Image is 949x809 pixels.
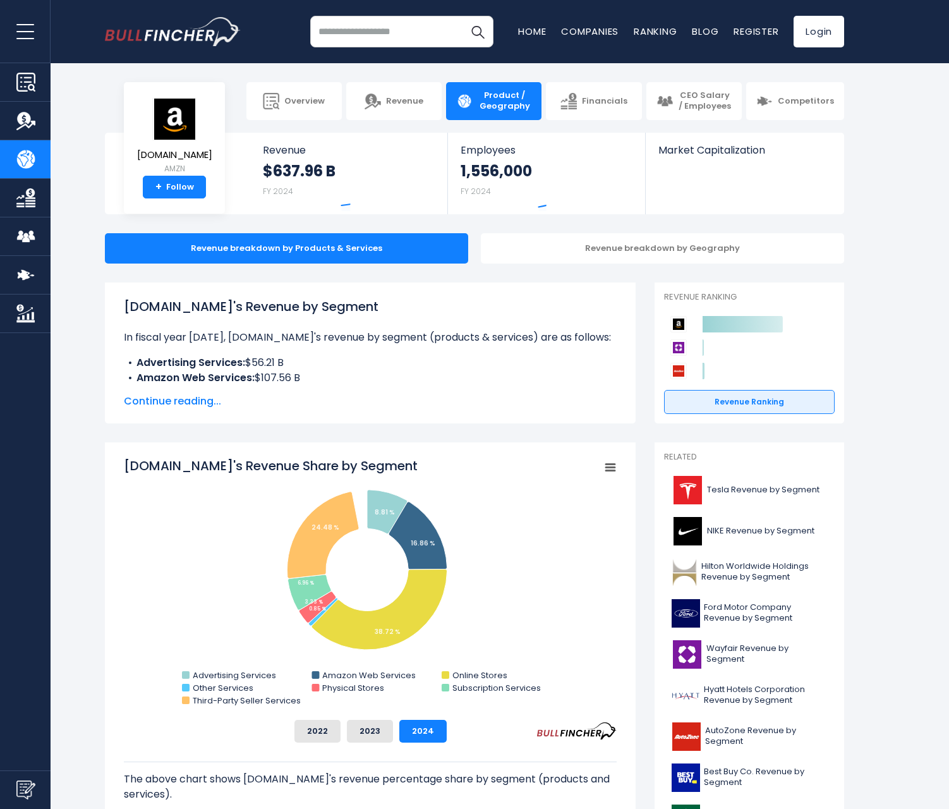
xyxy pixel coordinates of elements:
a: [DOMAIN_NAME] AMZN [136,97,213,176]
span: Continue reading... [124,394,617,409]
span: Best Buy Co. Revenue by Segment [704,767,827,788]
text: Subscription Services [452,682,541,694]
small: AMZN [137,163,212,174]
a: AutoZone Revenue by Segment [664,719,835,754]
text: Physical Stores [322,682,384,694]
tspan: 16.86 % [411,538,435,548]
img: Amazon.com competitors logo [670,316,687,332]
span: Product / Geography [478,90,531,112]
b: Amazon Web Services: [136,370,255,385]
button: 2023 [347,720,393,743]
tspan: 6.96 % [298,580,314,587]
text: Advertising Services [193,669,276,681]
img: NKE logo [672,517,703,545]
span: NIKE Revenue by Segment [707,526,814,537]
p: In fiscal year [DATE], [DOMAIN_NAME]'s revenue by segment (products & services) are as follows: [124,330,617,345]
span: CEO Salary / Employees [678,90,732,112]
small: FY 2024 [263,186,293,197]
p: Related [664,452,835,463]
a: Revenue Ranking [664,390,835,414]
a: Competitors [746,82,844,120]
a: Hilton Worldwide Holdings Revenue by Segment [664,555,835,590]
span: [DOMAIN_NAME] [137,150,212,161]
tspan: 3.33 % [305,599,323,605]
a: Revenue [346,82,442,120]
tspan: [DOMAIN_NAME]'s Revenue Share by Segment [124,457,418,475]
a: Wayfair Revenue by Segment [664,637,835,672]
img: bullfincher logo [105,17,241,46]
img: F logo [672,599,700,628]
span: Wayfair Revenue by Segment [706,643,827,665]
text: Amazon Web Services [322,669,416,681]
a: NIKE Revenue by Segment [664,514,835,549]
a: Overview [246,82,342,120]
span: Ford Motor Company Revenue by Segment [704,602,827,624]
li: $107.56 B [124,370,617,386]
button: 2022 [294,720,341,743]
strong: 1,556,000 [461,161,532,181]
tspan: 8.81 % [375,508,395,517]
a: Blog [692,25,718,38]
small: FY 2024 [461,186,491,197]
img: Wayfair competitors logo [670,339,687,356]
img: AZO logo [672,722,701,751]
strong: + [155,181,162,193]
span: Hyatt Hotels Corporation Revenue by Segment [704,684,827,706]
a: Employees 1,556,000 FY 2024 [448,133,644,214]
tspan: 38.72 % [375,627,401,636]
b: Advertising Services: [136,355,245,370]
a: Go to homepage [105,17,241,46]
a: Companies [561,25,619,38]
h1: [DOMAIN_NAME]'s Revenue by Segment [124,297,617,316]
tspan: 24.48 % [311,523,339,532]
img: TSLA logo [672,476,703,504]
text: Other Services [193,682,253,694]
svg: Amazon.com's Revenue Share by Segment [124,457,617,710]
a: Product / Geography [446,82,541,120]
a: +Follow [143,176,206,198]
img: W logo [672,640,703,669]
span: Overview [284,96,325,107]
span: Revenue [386,96,423,107]
span: Market Capitalization [658,144,830,156]
button: Search [462,16,493,47]
a: Revenue $637.96 B FY 2024 [250,133,448,214]
a: Register [734,25,778,38]
a: Tesla Revenue by Segment [664,473,835,508]
a: Ford Motor Company Revenue by Segment [664,596,835,631]
li: $56.21 B [124,355,617,370]
a: CEO Salary / Employees [646,82,742,120]
span: Financials [582,96,627,107]
a: Best Buy Co. Revenue by Segment [664,760,835,795]
a: Financials [546,82,641,120]
img: AutoZone competitors logo [670,363,687,379]
text: Online Stores [452,669,507,681]
span: AutoZone Revenue by Segment [705,726,827,747]
span: Hilton Worldwide Holdings Revenue by Segment [701,561,827,583]
p: The above chart shows [DOMAIN_NAME]'s revenue percentage share by segment (products and services). [124,772,617,802]
strong: $637.96 B [263,161,335,181]
a: Market Capitalization [646,133,843,178]
a: Hyatt Hotels Corporation Revenue by Segment [664,678,835,713]
span: Employees [461,144,632,156]
div: Revenue breakdown by Products & Services [105,233,468,264]
div: Revenue breakdown by Geography [481,233,844,264]
span: Revenue [263,144,435,156]
p: Revenue Ranking [664,292,835,303]
a: Home [518,25,546,38]
text: Third-Party Seller Services [193,695,301,707]
tspan: 0.85 % [309,605,326,612]
img: BBY logo [672,763,700,792]
a: Login [794,16,844,47]
button: 2024 [399,720,447,743]
img: H logo [672,681,700,710]
img: HLT logo [672,558,698,587]
span: Competitors [778,96,834,107]
a: Ranking [634,25,677,38]
span: Tesla Revenue by Segment [707,485,819,496]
